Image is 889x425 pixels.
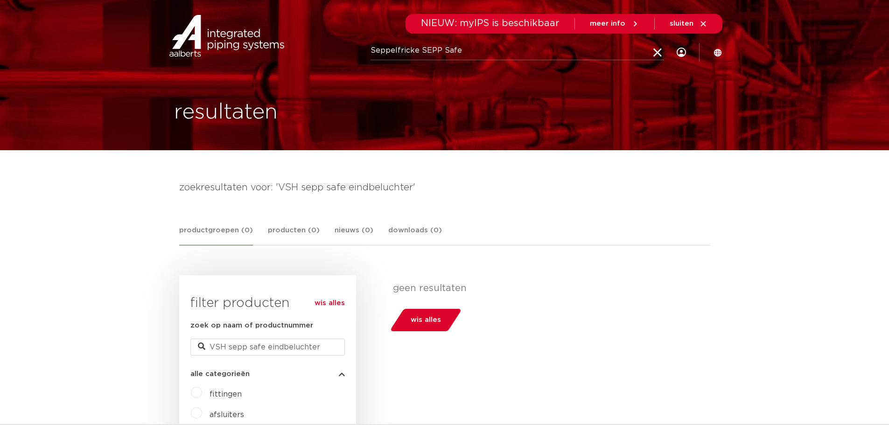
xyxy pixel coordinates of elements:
[190,320,313,331] label: zoek op naam of productnummer
[393,283,703,294] p: geen resultaten
[670,20,707,28] a: sluiten
[179,180,710,195] h4: zoekresultaten voor: 'VSH sepp safe eindbeluchter'
[411,313,441,327] span: wis alles
[371,42,664,60] input: zoeken...
[268,225,320,245] a: producten (0)
[190,370,250,377] span: alle categorieën
[190,339,345,355] input: zoeken
[210,390,242,398] a: fittingen
[590,20,625,27] span: meer info
[670,20,693,27] span: sluiten
[388,225,442,245] a: downloads (0)
[179,225,253,245] a: productgroepen (0)
[421,19,560,28] span: NIEUW: myIPS is beschikbaar
[174,98,278,127] h1: resultaten
[190,294,345,313] h3: filter producten
[315,298,345,309] a: wis alles
[590,20,639,28] a: meer info
[190,370,345,377] button: alle categorieën
[210,411,244,418] a: afsluiters
[335,225,373,245] a: nieuws (0)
